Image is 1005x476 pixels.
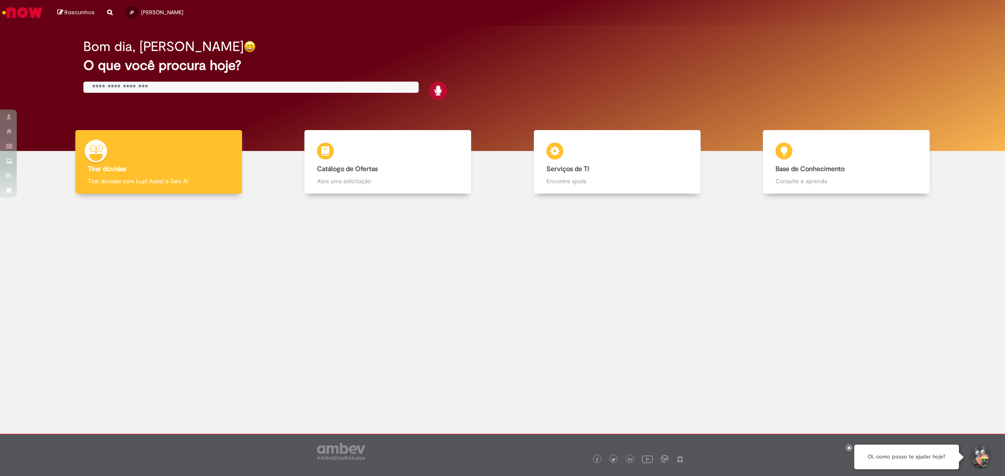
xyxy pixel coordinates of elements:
[317,443,365,460] img: logo_footer_ambev_rotulo_gray.png
[732,130,961,194] a: Base de Conhecimento Consulte e aprenda
[661,455,668,463] img: logo_footer_workplace.png
[317,165,378,173] b: Catálogo de Ofertas
[676,455,684,463] img: logo_footer_naosei.png
[776,177,917,185] p: Consulte e aprenda
[88,177,229,185] p: Tirar dúvidas com Lupi Assist e Gen Ai
[244,41,256,53] img: happy-face.png
[967,445,992,470] button: Iniciar Conversa de Suporte
[44,130,273,194] a: Tirar dúvidas Tirar dúvidas com Lupi Assist e Gen Ai
[57,9,95,17] a: Rascunhos
[1,4,44,21] img: ServiceNow
[129,10,134,15] span: JP
[317,177,459,185] p: Abra uma solicitação
[628,457,632,462] img: logo_footer_linkedin.png
[502,130,732,194] a: Serviços de TI Encontre ajuda
[854,445,959,469] div: Oi, como posso te ajudar hoje?
[141,9,183,16] span: [PERSON_NAME]
[64,8,95,16] span: Rascunhos
[88,165,126,173] b: Tirar dúvidas
[776,165,845,173] b: Base de Conhecimento
[83,58,922,73] h2: O que você procura hoje?
[273,130,503,194] a: Catálogo de Ofertas Abra uma solicitação
[595,458,599,462] img: logo_footer_facebook.png
[611,458,616,462] img: logo_footer_twitter.png
[642,453,653,464] img: logo_footer_youtube.png
[546,165,589,173] b: Serviços de TI
[546,177,688,185] p: Encontre ajuda
[83,39,244,54] h2: Bom dia, [PERSON_NAME]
